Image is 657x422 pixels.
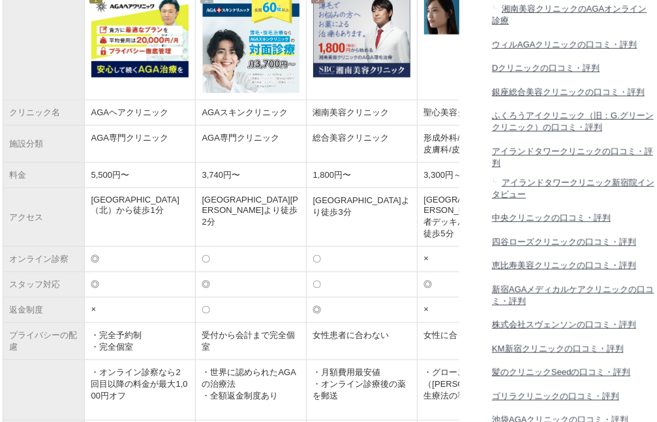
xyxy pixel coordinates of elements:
td: 〇 [306,272,417,298]
span: 銀座総合美容クリニックの口コミ・評判 [492,87,645,97]
a: KM新宿クリニックの口コミ・評判 [492,335,655,359]
td: オンライン診察 [3,247,84,272]
a: 新宿AGAメディカルケアクリニックの口コミ・評判 [492,275,655,311]
td: 5,500円〜 [84,163,195,188]
td: 〇 [306,247,417,272]
span: ゴリラクリニックの口コミ・評判 [492,391,619,401]
span: Dクリニックの口コミ・評判 [492,63,600,73]
span: 湘南美容クリニックのAGAオンライン診療 [492,4,647,25]
td: AGA専門クリニック [195,126,306,163]
td: 女性患者に合わない [306,323,417,360]
td: 聖心美容クリニック [417,100,528,126]
a: 髪のクリニックSeedの口コミ・評判 [492,359,655,383]
td: AGA専門クリニック [84,126,195,163]
span: 四谷ローズクリニックの口コミ・評判 [492,237,636,247]
td: ・完全予約制 ・完全個室 [84,323,195,360]
span: KM新宿クリニックの口コミ・評判 [492,344,624,354]
td: スタッフ対応 [3,272,84,298]
td: ・月額費用最安値 ・オンライン診療後の薬を郵送 [306,360,417,421]
td: 女性に合う可能性あり [417,323,528,360]
span: ふくろうアイクリニック（旧：G.グリーンクリニック）の口コミ・評判 [492,111,654,132]
td: 1,800円〜 [306,163,417,188]
a: Dクリニックの口コミ・評判 [492,55,655,79]
span: 新宿AGAメディカルケアクリニックの口コミ・評判 [492,285,654,306]
td: 形成外科/美容外科/美容皮膚科/皮膚科 [417,126,528,163]
a: 株式会社スヴェンソンの口コミ・評判 [492,311,655,335]
td: ◎ [195,272,306,298]
a: 銀座総合美容クリニックの口コミ・評判 [492,78,655,102]
td: 湘南美容クリニック [306,100,417,126]
td: × [417,298,528,323]
td: 3,300円～ [417,163,528,188]
a: 四谷ローズクリニックの口コミ・評判 [492,228,655,252]
span: 髪のクリニックSeedの口コミ・評判 [492,367,630,377]
a: ふくろうアイクリニック（旧：G.グリーンクリニック）の口コミ・評判 [492,102,655,138]
td: × [417,247,528,272]
td: ・世界に認められたAGAの治療法 ・全額返金制度あり [195,360,306,421]
td: 施設分類 [3,126,84,163]
td: 料金 [3,163,84,188]
a: アイランドタワークリニック新宿院インタビュー [492,173,655,204]
span: ウィルAGAクリニックの口コミ・評判 [492,40,637,49]
td: ◎ [84,247,195,272]
td: ◎ [84,272,195,298]
td: 〇 [195,247,306,272]
span: 中央クリニックの口コミ・評判 [492,213,611,223]
a: ウィルAGAクリニックの口コミ・評判 [492,31,655,55]
a: アイランドタワークリニックの口コミ・評判 [492,137,655,173]
td: プライバシーの配慮 [3,323,84,360]
td: ・オンライン診察なら2回目以降の料金が最大1,000円オフ [84,360,195,421]
span: 株式会社スヴェンソンの口コミ・評判 [492,320,636,330]
span: アイランドタワークリニック新宿院インタビュー [492,178,654,199]
td: 総合美容クリニック [306,126,417,163]
td: AGAヘアクリニック [84,100,195,126]
td: [GEOGRAPHIC_DATA]（北）から徒歩1分 [84,188,195,247]
td: 3,740円〜 [195,163,306,188]
td: アクセス [3,188,84,247]
td: 受付から会計まで完全個室 [195,323,306,360]
td: クリニック名 [3,100,84,126]
td: [GEOGRAPHIC_DATA]より徒歩3分 [306,188,417,247]
td: ◎ [306,298,417,323]
td: 返金制度 [3,298,84,323]
span: 恵比寿美容クリニックの口コミ・評判 [492,260,636,270]
a: 恵比寿美容クリニックの口コミ・評判 [492,252,655,276]
td: [GEOGRAPHIC_DATA][PERSON_NAME]から歩行者デッキルートを使って徒歩5分 [417,188,528,247]
td: [GEOGRAPHIC_DATA][PERSON_NAME]より徒歩2分 [195,188,306,247]
a: ゴリラクリニックの口コミ・評判 [492,382,655,406]
td: × [84,298,195,323]
td: AGAスキンクリニック [195,100,306,126]
td: 〇 [195,298,306,323]
td: ・グロースファクター（[PERSON_NAME]）再生療法の導入 [417,360,528,421]
td: ◎ [417,272,528,298]
span: アイランドタワークリニックの口コミ・評判 [492,147,653,168]
a: 中央クリニックの口コミ・評判 [492,204,655,229]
